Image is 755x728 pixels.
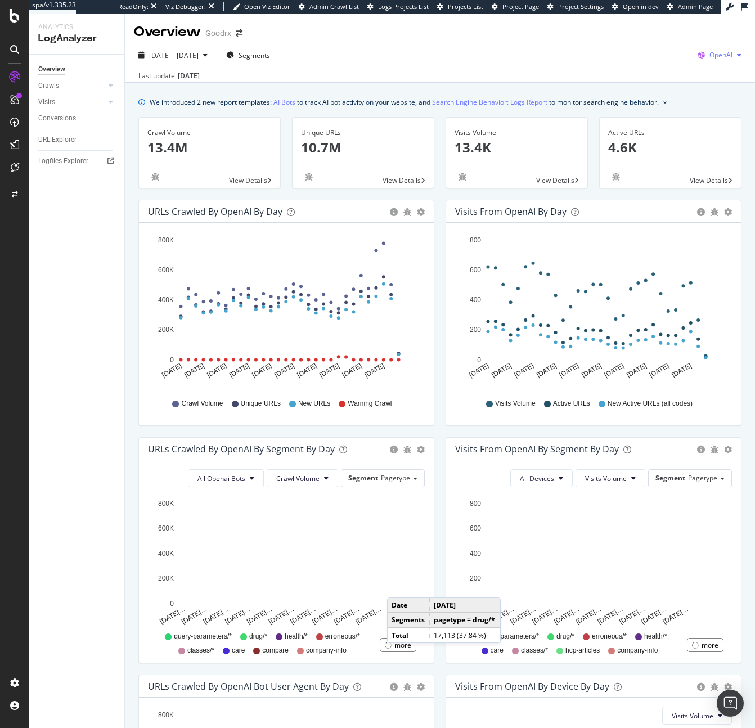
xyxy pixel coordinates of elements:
span: company-info [306,646,347,655]
a: Projects List [437,2,483,11]
a: Overview [38,64,116,75]
text: [DATE] [251,362,273,379]
span: Unique URLs [241,399,281,408]
text: 800K [158,500,174,507]
div: Active URLs [608,128,732,138]
div: URLs Crawled by OpenAI bot User Agent By Day [148,681,349,692]
text: [DATE] [363,362,386,379]
span: Crawl Volume [276,474,320,483]
svg: A chart. [148,232,421,388]
div: circle-info [697,208,705,216]
span: [DATE] - [DATE] [149,51,199,60]
a: Admin Crawl List [299,2,359,11]
div: Viz Debugger: [165,2,206,11]
div: bug [403,446,411,453]
span: New URLs [298,399,330,408]
text: [DATE] [648,362,671,379]
td: [DATE] [430,598,500,613]
span: Segments [239,51,270,60]
td: Total [388,628,430,642]
svg: A chart. [148,496,421,627]
a: Search Engine Behavior: Logs Report [432,96,547,108]
text: [DATE] [490,362,513,379]
text: 600 [470,524,481,532]
text: 0 [170,356,174,364]
div: bug [147,173,163,181]
div: Conversions [38,113,76,124]
text: [DATE] [558,362,581,379]
a: Project Page [492,2,539,11]
button: Visits Volume [576,469,645,487]
span: Admin Crawl List [309,2,359,11]
a: Project Settings [547,2,604,11]
div: URL Explorer [38,134,77,146]
span: care [232,646,245,655]
a: Open in dev [612,2,659,11]
div: circle-info [390,683,398,691]
span: Visits Volume [672,711,713,721]
div: ReadOnly: [118,2,149,11]
text: 800K [158,711,174,719]
button: close banner [660,94,669,110]
div: A chart. [455,496,728,627]
button: Visits Volume [662,707,732,725]
div: [DATE] [178,71,200,81]
div: Unique URLs [301,128,425,138]
text: 200K [158,326,174,334]
text: 400K [158,550,174,558]
span: care [491,646,504,655]
text: 0 [170,600,174,608]
text: [DATE] [671,362,693,379]
span: All Devices [520,474,554,483]
button: All Openai Bots [188,469,264,487]
div: circle-info [390,208,398,216]
svg: A chart. [455,232,728,388]
div: gear [417,208,425,216]
a: AI Bots [273,96,295,108]
span: drug/* [249,632,267,641]
div: Visits From OpenAI By Device By Day [455,681,609,692]
span: OpenAI [709,50,732,60]
a: Logs Projects List [367,2,429,11]
text: [DATE] [603,362,626,379]
span: Segment [655,473,685,483]
span: Warning Crawl [348,399,392,408]
div: Visits Volume [455,128,579,138]
div: Visits from OpenAI by day [455,206,567,217]
text: 600 [470,266,481,274]
span: New Active URLs (all codes) [608,399,693,408]
td: 17,113 (37.84 %) [430,628,500,642]
span: Admin Page [678,2,713,11]
a: Crawls [38,80,105,92]
text: [DATE] [318,362,341,379]
div: circle-info [390,446,398,453]
div: Open Intercom Messenger [717,690,744,717]
text: [DATE] [341,362,363,379]
button: Segments [222,46,275,64]
text: [DATE] [205,362,228,379]
span: company-info [617,646,658,655]
text: 800 [470,500,481,507]
td: Segments [388,613,430,628]
div: Goodrx [205,28,231,39]
text: 800 [470,236,481,244]
span: Open Viz Editor [244,2,290,11]
span: View Details [383,176,421,185]
div: bug [403,208,411,216]
span: Active URLs [553,399,590,408]
p: 4.6K [608,138,732,157]
div: Overview [134,23,201,42]
text: 800K [158,236,174,244]
text: [DATE] [581,362,603,379]
span: query-parameters/* [174,632,232,641]
span: View Details [690,176,728,185]
td: pagetype = drug/* [430,613,500,628]
text: [DATE] [513,362,535,379]
text: [DATE] [626,362,648,379]
div: circle-info [697,683,705,691]
span: hcp-articles [565,646,600,655]
span: Project Settings [558,2,604,11]
div: LogAnalyzer [38,32,115,45]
